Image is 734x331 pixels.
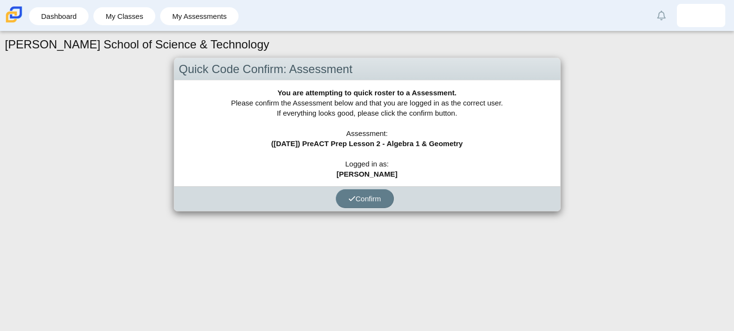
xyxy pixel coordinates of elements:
h1: [PERSON_NAME] School of Science & Technology [5,36,270,53]
a: My Assessments [165,7,234,25]
button: Confirm [336,189,394,208]
div: Please confirm the Assessment below and that you are logged in as the correct user. If everything... [174,80,560,186]
a: Alerts [651,5,672,26]
b: You are attempting to quick roster to a Assessment. [277,89,456,97]
div: Quick Code Confirm: Assessment [174,58,560,81]
img: Carmen School of Science & Technology [4,4,24,25]
a: Carmen School of Science & Technology [4,18,24,26]
b: ([DATE]) PreACT Prep Lesson 2 - Algebra 1 & Geometry [271,139,463,148]
img: cameron.russell.eC1Oc0 [693,8,709,23]
b: [PERSON_NAME] [337,170,398,178]
a: Dashboard [34,7,84,25]
a: My Classes [98,7,150,25]
a: cameron.russell.eC1Oc0 [677,4,725,27]
span: Confirm [348,195,381,203]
